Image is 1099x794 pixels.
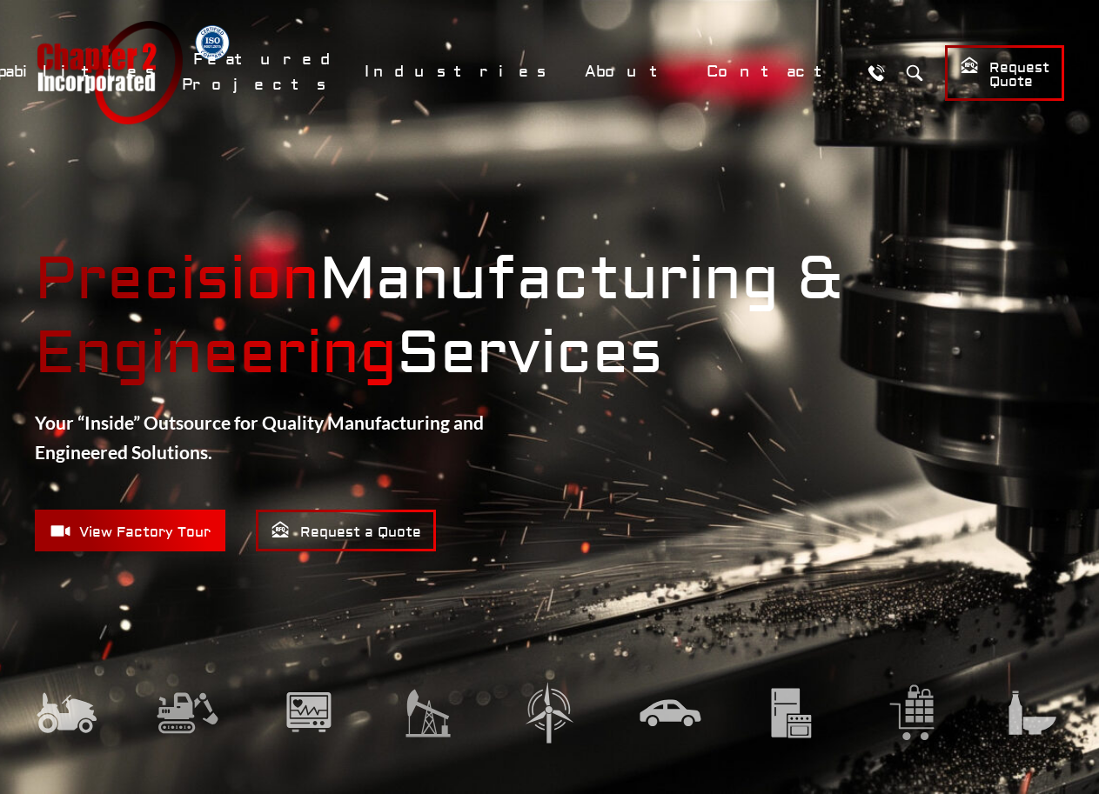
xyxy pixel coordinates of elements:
a: Request Quote [945,45,1064,101]
span: Request a Quote [271,520,421,542]
a: Contact [695,53,851,90]
a: View Factory Tour [35,510,225,551]
a: Chapter 2 Incorporated [35,21,183,124]
strong: Your “Inside” Outsource for Quality Manufacturing and Engineered Solutions. [35,411,484,463]
a: About [573,53,687,90]
mark: Engineering [35,317,397,390]
span: Request Quote [960,56,1049,91]
mark: Precision [35,243,319,316]
span: View Factory Tour [50,520,211,542]
a: Industries [353,53,565,90]
button: Search [898,57,930,89]
a: Featured Projects [182,41,345,103]
a: Call Us [860,57,892,89]
a: Request a Quote [256,510,436,551]
strong: Manufacturing & Services [35,243,1064,390]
